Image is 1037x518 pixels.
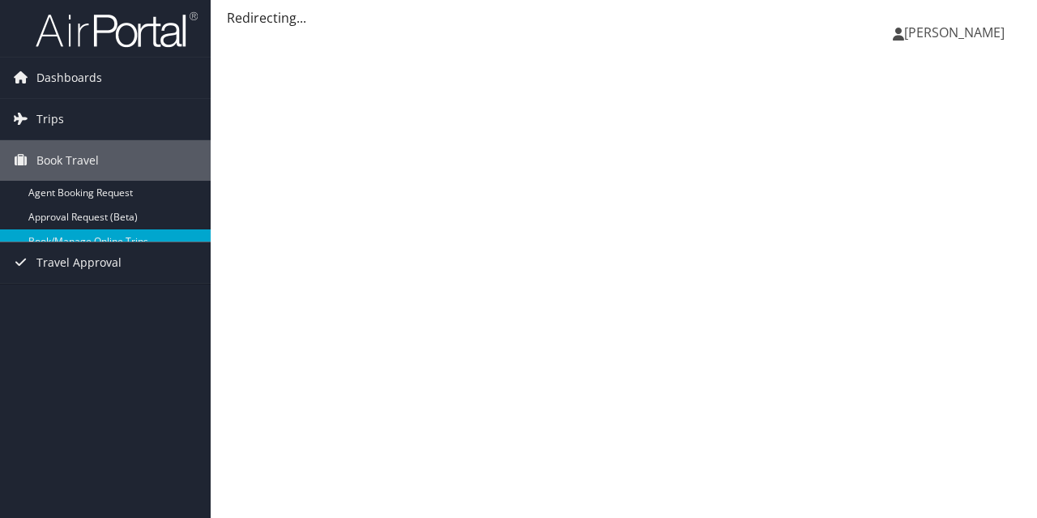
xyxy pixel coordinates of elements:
span: Trips [36,99,64,139]
span: Travel Approval [36,242,122,283]
div: Redirecting... [227,8,1021,28]
span: Book Travel [36,140,99,181]
a: [PERSON_NAME] [893,8,1021,57]
img: airportal-logo.png [36,11,198,49]
span: Dashboards [36,58,102,98]
span: [PERSON_NAME] [904,24,1005,41]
